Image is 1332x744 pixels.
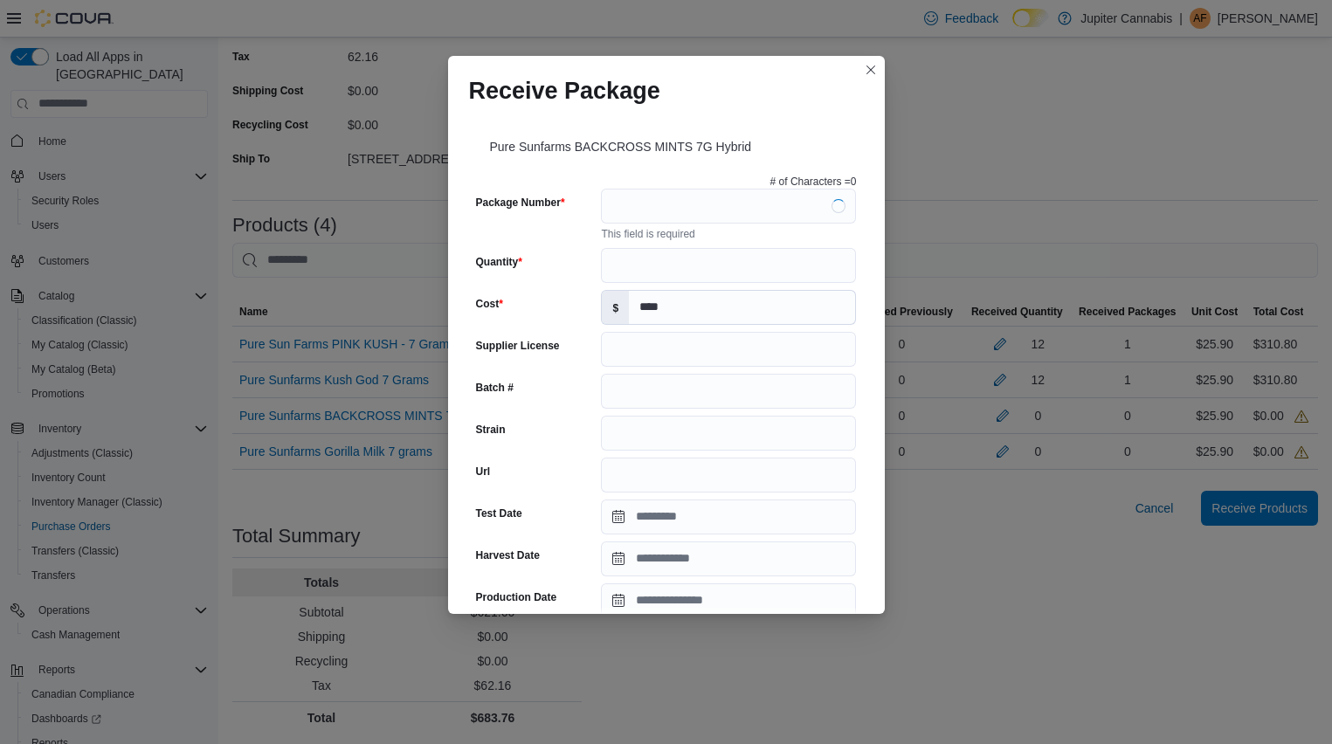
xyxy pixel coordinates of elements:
div: This field is required [601,224,856,241]
label: Url [476,465,491,479]
label: Supplier License [476,339,560,353]
label: Strain [476,423,506,437]
label: Batch # [476,381,514,395]
button: Closes this modal window [860,59,881,80]
label: Harvest Date [476,548,540,562]
p: # of Characters = 0 [770,175,857,189]
input: Press the down key to open a popover containing a calendar. [601,541,856,576]
label: Package Number [476,196,565,210]
label: Cost [476,297,503,311]
label: Production Date [476,590,557,604]
label: Test Date [476,506,522,520]
label: $ [602,291,629,324]
label: Quantity [476,255,522,269]
div: Pure Sunfarms BACKCROSS MINTS 7G Hybrid [469,119,864,168]
h1: Receive Package [469,77,660,105]
input: Press the down key to open a popover containing a calendar. [601,499,856,534]
input: Press the down key to open a popover containing a calendar. [601,583,856,618]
